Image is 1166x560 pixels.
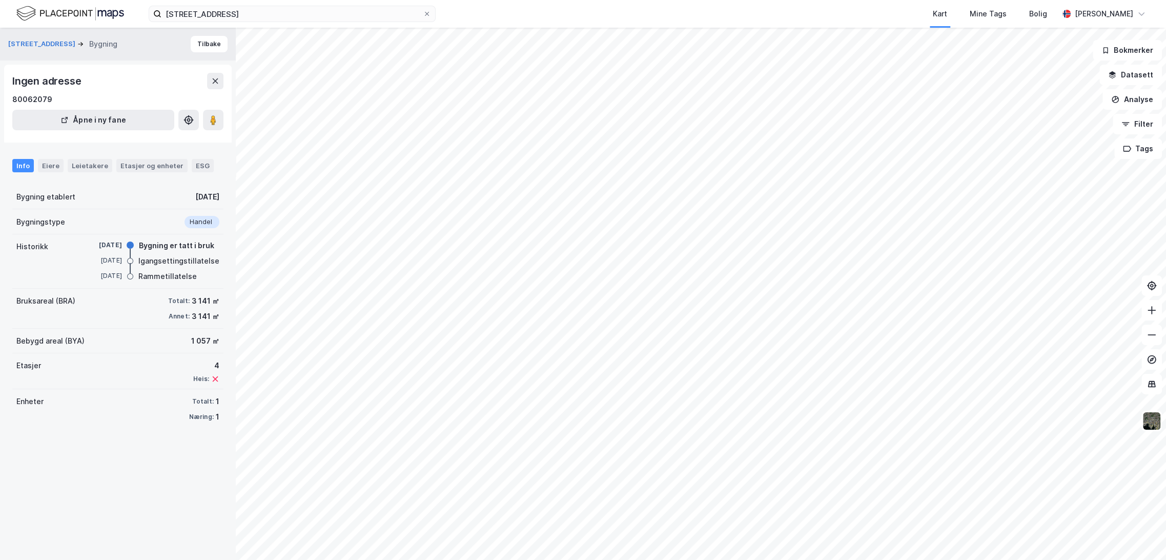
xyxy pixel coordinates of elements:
[1075,8,1133,20] div: [PERSON_NAME]
[195,191,219,203] div: [DATE]
[120,161,183,170] div: Etasjer og enheter
[193,359,219,372] div: 4
[169,312,190,321] div: Annet:
[81,241,122,250] div: [DATE]
[1142,411,1161,431] img: 9k=
[16,191,75,203] div: Bygning etablert
[191,36,228,52] button: Tilbake
[1029,8,1047,20] div: Bolig
[16,359,41,372] div: Etasjer
[1115,511,1166,560] iframe: Chat Widget
[16,5,124,23] img: logo.f888ab2527a4732fd821a326f86c7f29.svg
[16,295,75,307] div: Bruksareal (BRA)
[1102,89,1162,110] button: Analyse
[192,159,214,172] div: ESG
[970,8,1007,20] div: Mine Tags
[191,335,219,347] div: 1 057 ㎡
[1099,65,1162,85] button: Datasett
[1113,114,1162,134] button: Filter
[139,239,214,252] div: Bygning er tatt i bruk
[161,6,423,22] input: Søk på adresse, matrikkel, gårdeiere, leietakere eller personer
[12,159,34,172] div: Info
[16,241,48,253] div: Historikk
[138,270,197,283] div: Rammetillatelse
[192,397,214,406] div: Totalt:
[16,395,44,408] div: Enheter
[12,73,83,89] div: Ingen adresse
[12,110,174,130] button: Åpne i ny fane
[1115,511,1166,560] div: Kontrollprogram for chat
[81,256,122,265] div: [DATE]
[193,375,209,383] div: Heis:
[38,159,64,172] div: Eiere
[216,395,219,408] div: 1
[189,413,214,421] div: Næring:
[216,411,219,423] div: 1
[1114,138,1162,159] button: Tags
[192,310,219,323] div: 3 141 ㎡
[933,8,947,20] div: Kart
[168,297,190,305] div: Totalt:
[81,271,122,281] div: [DATE]
[1093,40,1162,61] button: Bokmerker
[16,216,65,228] div: Bygningstype
[8,39,77,49] button: [STREET_ADDRESS]
[68,159,112,172] div: Leietakere
[89,38,117,50] div: Bygning
[16,335,85,347] div: Bebygd areal (BYA)
[12,93,52,106] div: 80062079
[138,255,219,267] div: Igangsettingstillatelse
[192,295,219,307] div: 3 141 ㎡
